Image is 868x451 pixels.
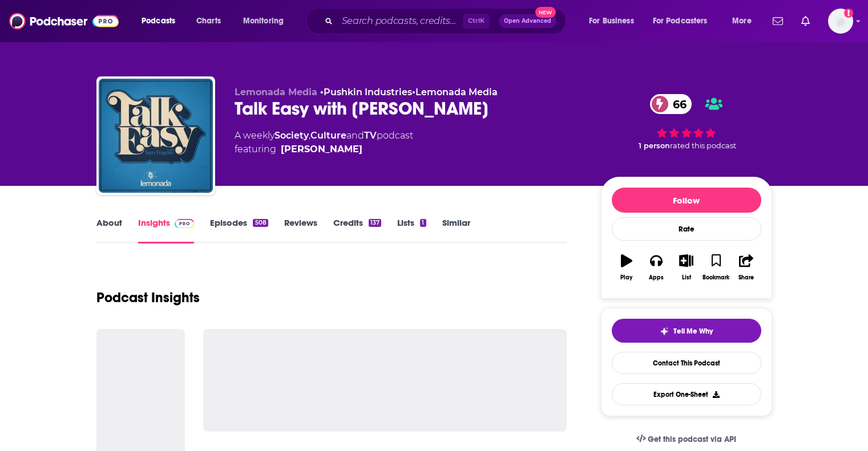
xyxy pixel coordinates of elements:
[703,274,729,281] div: Bookmark
[724,12,766,30] button: open menu
[731,247,761,288] button: Share
[235,12,298,30] button: open menu
[96,217,122,243] a: About
[317,8,577,34] div: Search podcasts, credits, & more...
[828,9,853,34] button: Show profile menu
[210,217,268,243] a: Episodes508
[189,12,228,30] a: Charts
[612,217,761,241] div: Rate
[175,219,195,228] img: Podchaser Pro
[346,130,364,141] span: and
[99,79,213,193] img: Talk Easy with Sam Fragoso
[612,247,641,288] button: Play
[641,247,671,288] button: Apps
[612,383,761,405] button: Export One-Sheet
[653,13,708,29] span: For Podcasters
[673,327,713,336] span: Tell Me Why
[420,219,426,227] div: 1
[828,9,853,34] span: Logged in as GregKubie
[9,10,119,32] img: Podchaser - Follow, Share and Rate Podcasts
[682,274,691,281] div: List
[310,130,346,141] a: Culture
[196,13,221,29] span: Charts
[134,12,190,30] button: open menu
[364,130,377,141] a: TV
[732,13,752,29] span: More
[333,217,381,243] a: Credits137
[738,274,754,281] div: Share
[612,319,761,343] button: tell me why sparkleTell Me Why
[235,129,413,156] div: A weekly podcast
[589,13,634,29] span: For Business
[274,130,309,141] a: Society
[645,12,724,30] button: open menu
[337,12,463,30] input: Search podcasts, credits, & more...
[661,94,692,114] span: 66
[649,274,664,281] div: Apps
[142,13,175,29] span: Podcasts
[620,274,632,281] div: Play
[138,217,195,243] a: InsightsPodchaser Pro
[320,87,412,97] span: •
[369,219,381,227] div: 137
[612,352,761,374] a: Contact This Podcast
[281,143,362,156] a: [PERSON_NAME]
[828,9,853,34] img: User Profile
[701,247,731,288] button: Bookmark
[639,141,670,150] span: 1 person
[397,217,426,243] a: Lists1
[581,12,648,30] button: open menu
[253,219,268,227] div: 508
[650,94,692,114] a: 66
[648,434,736,444] span: Get this podcast via API
[243,13,284,29] span: Monitoring
[612,188,761,213] button: Follow
[535,7,556,18] span: New
[504,18,551,24] span: Open Advanced
[442,217,470,243] a: Similar
[235,87,317,97] span: Lemonada Media
[797,11,814,31] a: Show notifications dropdown
[463,14,490,29] span: Ctrl K
[768,11,788,31] a: Show notifications dropdown
[499,14,556,28] button: Open AdvancedNew
[660,327,669,336] img: tell me why sparkle
[284,217,317,243] a: Reviews
[235,143,413,156] span: featuring
[415,87,498,97] a: Lemonada Media
[671,247,701,288] button: List
[670,141,736,150] span: rated this podcast
[324,87,412,97] a: Pushkin Industries
[96,289,200,306] h1: Podcast Insights
[309,130,310,141] span: ,
[844,9,853,18] svg: Add a profile image
[412,87,498,97] span: •
[601,87,772,157] div: 66 1 personrated this podcast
